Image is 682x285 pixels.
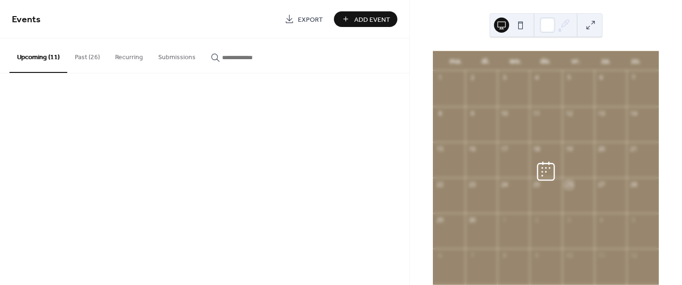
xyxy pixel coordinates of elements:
[629,252,637,260] div: 12
[565,216,573,224] div: 3
[533,216,541,224] div: 2
[108,38,151,72] button: Recurring
[440,51,471,71] div: ma.
[629,181,637,189] div: 28
[468,181,476,189] div: 23
[629,109,637,117] div: 14
[468,216,476,224] div: 30
[629,216,637,224] div: 5
[9,38,67,73] button: Upcoming (11)
[501,51,531,71] div: wo.
[597,74,605,82] div: 6
[591,51,621,71] div: za.
[501,181,509,189] div: 24
[436,145,444,153] div: 15
[151,38,203,72] button: Submissions
[629,74,637,82] div: 7
[533,181,541,189] div: 25
[621,51,651,71] div: zo.
[531,51,561,71] div: do.
[67,38,108,72] button: Past (26)
[533,145,541,153] div: 18
[436,252,444,260] div: 6
[12,10,41,29] span: Events
[501,252,509,260] div: 8
[597,252,605,260] div: 11
[597,216,605,224] div: 4
[533,74,541,82] div: 4
[565,109,573,117] div: 12
[597,181,605,189] div: 27
[533,252,541,260] div: 9
[565,252,573,260] div: 10
[468,252,476,260] div: 7
[436,74,444,82] div: 1
[436,181,444,189] div: 22
[597,145,605,153] div: 20
[501,145,509,153] div: 17
[561,51,591,71] div: vr.
[501,109,509,117] div: 10
[468,145,476,153] div: 16
[436,109,444,117] div: 8
[468,109,476,117] div: 9
[597,109,605,117] div: 13
[565,145,573,153] div: 19
[565,181,573,189] div: 26
[298,15,323,25] span: Export
[471,51,501,71] div: di.
[501,74,509,82] div: 3
[629,145,637,153] div: 21
[278,11,330,27] a: Export
[565,74,573,82] div: 5
[501,216,509,224] div: 1
[468,74,476,82] div: 2
[436,216,444,224] div: 29
[334,11,397,27] button: Add Event
[354,15,390,25] span: Add Event
[533,109,541,117] div: 11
